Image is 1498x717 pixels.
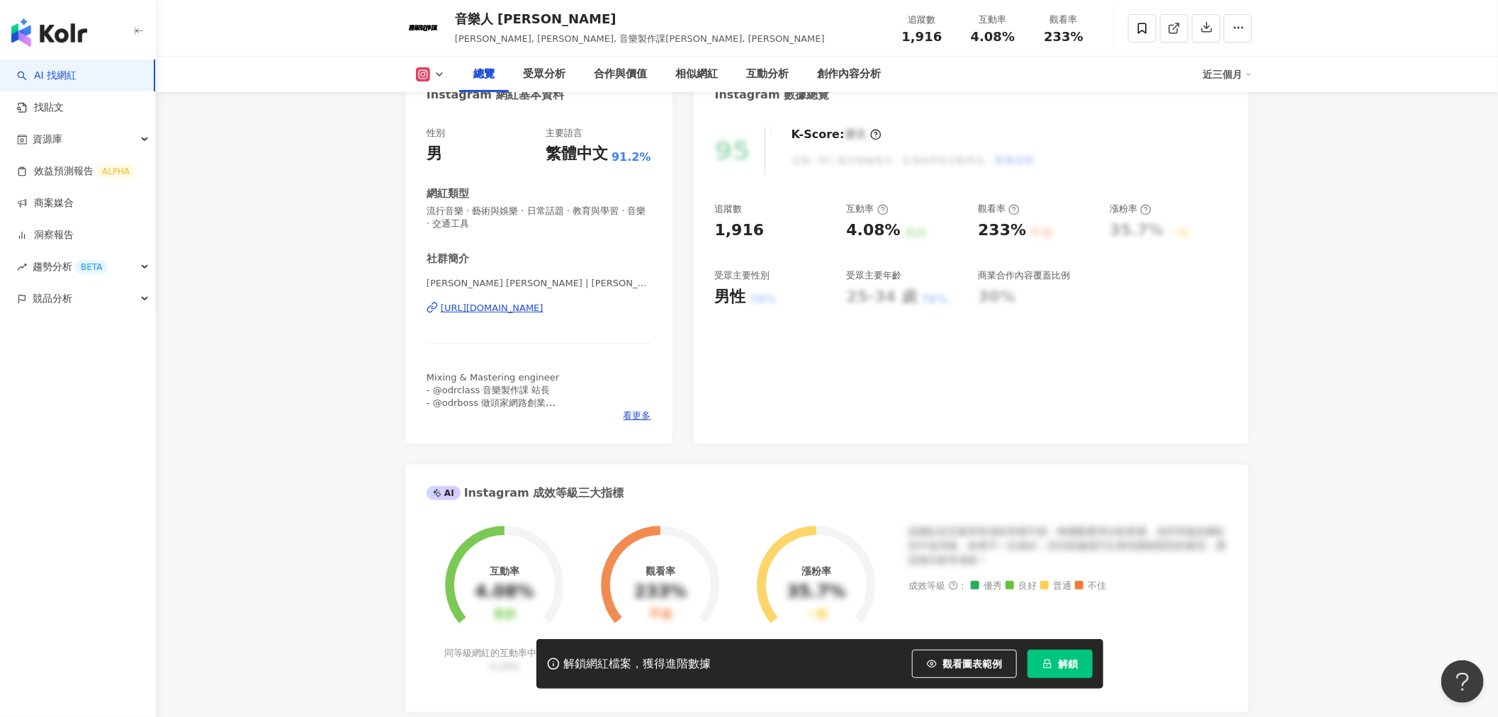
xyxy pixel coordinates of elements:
div: 創作內容分析 [817,66,881,83]
div: 性別 [427,127,445,140]
div: AI [427,486,461,500]
span: 看更多 [624,410,651,422]
div: K-Score : [792,127,882,142]
img: KOL Avatar [402,7,444,50]
span: 良好 [1006,581,1037,592]
div: 網紅類型 [427,186,469,201]
div: 近三個月 [1203,63,1252,86]
div: 受眾主要性別 [715,269,770,282]
div: 4.08% [846,220,900,242]
div: 總覽 [473,66,495,83]
div: 繁體中文 [546,143,608,165]
a: 找貼文 [17,101,64,115]
span: 1,916 [902,29,942,44]
div: 觀看率 [978,203,1020,215]
div: [URL][DOMAIN_NAME] [441,302,544,315]
span: 趨勢分析 [33,251,108,283]
div: 35.7% [787,582,845,602]
div: 男性 [715,286,746,308]
div: 233% [978,220,1026,242]
div: 男 [427,143,442,165]
div: 成效等級 ： [908,581,1227,592]
button: 觀看圖表範例 [912,650,1017,678]
span: 不佳 [1075,581,1106,592]
div: 相似網紅 [675,66,718,83]
span: lock [1042,659,1052,669]
div: 一般 [805,608,828,621]
div: 追蹤數 [895,13,949,27]
div: Instagram 數據總覽 [715,87,830,103]
span: 觀看圖表範例 [942,658,1002,670]
span: rise [17,262,27,272]
div: 互動率 [846,203,888,215]
div: 該網紅的互動率和漲粉率都不錯，唯獨觀看率比較普通，為同等級的網紅的中低等級，效果不一定會好，但仍然建議可以發包開箱類型的案型，應該會比較有成效！ [908,525,1227,567]
div: 觀看率 [646,565,675,577]
button: 解鎖 [1027,650,1093,678]
div: BETA [75,260,108,274]
div: 互動率 [490,565,519,577]
a: searchAI 找網紅 [17,69,77,83]
div: 解鎖網紅檔案，獲得進階數據 [563,657,711,672]
div: 互動分析 [746,66,789,83]
div: 不佳 [649,608,672,621]
span: 競品分析 [33,283,72,315]
div: 4.08% [475,582,534,602]
div: 商業合作內容覆蓋比例 [978,269,1070,282]
div: 主要語言 [546,127,582,140]
span: 優秀 [971,581,1002,592]
div: 觀看率 [1037,13,1091,27]
div: 追蹤數 [715,203,743,215]
span: 233% [1044,30,1083,44]
span: [PERSON_NAME] [PERSON_NAME] | [PERSON_NAME] [427,277,651,290]
div: 音樂人 [PERSON_NAME] [455,10,825,28]
img: logo [11,18,87,47]
span: 普通 [1040,581,1071,592]
span: [PERSON_NAME], [PERSON_NAME], 音樂製作課[PERSON_NAME], [PERSON_NAME] [455,33,825,44]
div: 受眾分析 [523,66,565,83]
div: Instagram 網紅基本資料 [427,87,564,103]
div: 社群簡介 [427,252,469,266]
a: 效益預測報告ALPHA [17,164,135,179]
div: 合作與價值 [594,66,647,83]
div: 1,916 [715,220,765,242]
div: 受眾主要年齡 [846,269,901,282]
a: 商案媒合 [17,196,74,210]
div: 良好 [493,608,516,621]
a: 洞察報告 [17,228,74,242]
div: Instagram 成效等級三大指標 [427,485,624,501]
span: 91.2% [612,149,651,165]
div: 互動率 [966,13,1020,27]
div: 233% [634,582,687,602]
div: 漲粉率 [801,565,831,577]
span: 解鎖 [1058,658,1078,670]
a: [URL][DOMAIN_NAME] [427,302,651,315]
span: Mixing & Mastering engineer - @odrclass 音樂製作課 站長 - @odrboss 做頭家網路創業 - @ourdaysltd 主唱 帶你做音樂高效進步、創業... [427,372,585,434]
span: 資源庫 [33,123,62,155]
div: 漲粉率 [1110,203,1151,215]
span: 4.08% [971,30,1015,44]
span: 流行音樂 · 藝術與娛樂 · 日常話題 · 教育與學習 · 音樂 · 交通工具 [427,205,651,230]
